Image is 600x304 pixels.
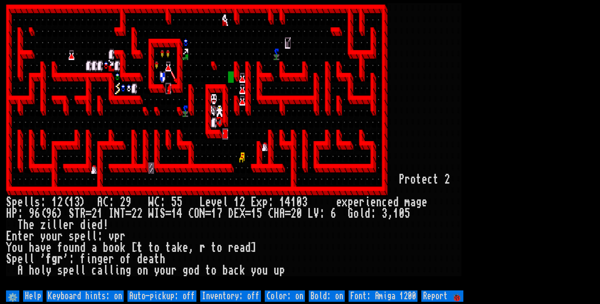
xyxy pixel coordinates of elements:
div: d [97,219,103,231]
div: v [40,242,46,253]
div: e [91,219,97,231]
div: x [257,197,262,208]
div: f [126,253,131,265]
div: p [348,197,353,208]
div: A [97,197,103,208]
div: e [80,231,86,242]
div: r [29,231,34,242]
div: c [427,174,433,185]
div: s [69,231,74,242]
div: ( [40,208,46,219]
div: a [171,242,177,253]
div: h [29,242,34,253]
div: X [239,208,245,219]
div: e [205,197,211,208]
div: d [194,265,200,276]
div: A [17,265,23,276]
div: i [114,265,120,276]
div: f [46,253,52,265]
div: b [103,242,108,253]
div: = [165,208,171,219]
div: l [29,253,34,265]
input: Inventory: off [200,290,261,302]
div: o [353,208,359,219]
div: C [154,197,160,208]
div: l [222,197,228,208]
div: v [108,231,114,242]
div: a [34,242,40,253]
div: l [23,197,29,208]
div: t [17,231,23,242]
div: S [160,208,165,219]
div: 1 [393,208,399,219]
div: 1 [251,208,257,219]
div: e [17,197,23,208]
div: t [433,174,439,185]
div: r [120,231,126,242]
div: = [86,208,91,219]
div: r [228,242,234,253]
div: : [17,208,23,219]
div: L [200,197,205,208]
div: C [103,197,108,208]
div: W [148,197,154,208]
div: N [200,208,205,219]
div: e [103,253,108,265]
div: r [57,231,63,242]
div: 9 [46,208,52,219]
div: l [80,265,86,276]
div: h [29,265,34,276]
div: o [257,265,262,276]
div: l [108,265,114,276]
div: e [353,197,359,208]
input: Auto-pickup: off [127,290,196,302]
div: R [80,208,86,219]
div: o [114,242,120,253]
div: , [188,242,194,253]
div: r [171,265,177,276]
div: y [154,265,160,276]
div: 2 [120,197,126,208]
div: S [6,197,12,208]
input: Color: on [265,290,305,302]
input: Bold: on [309,290,345,302]
div: o [46,231,52,242]
div: n [91,253,97,265]
div: 3 [74,197,80,208]
div: t [416,174,422,185]
div: : [160,197,165,208]
div: u [52,231,57,242]
div: u [17,242,23,253]
div: 2 [91,208,97,219]
div: 0 [399,208,405,219]
div: ) [80,197,86,208]
div: o [137,265,143,276]
div: 5 [171,197,177,208]
div: E [234,208,239,219]
div: v [211,197,217,208]
div: 2 [57,197,63,208]
div: d [245,242,251,253]
div: W [148,208,154,219]
div: n [12,231,17,242]
div: 3 [302,197,308,208]
div: g [52,253,57,265]
div: 1 [97,208,103,219]
div: ( [63,197,69,208]
div: d [365,208,370,219]
div: s [57,265,63,276]
div: 9 [126,197,131,208]
div: c [382,197,387,208]
div: 2 [239,197,245,208]
div: a [239,242,245,253]
div: u [69,242,74,253]
div: 2 [444,174,450,185]
div: E [6,231,12,242]
div: ' [40,253,46,265]
div: H [274,208,279,219]
div: y [46,265,52,276]
div: 9 [29,208,34,219]
div: i [365,197,370,208]
div: u [274,265,279,276]
div: a [410,197,416,208]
